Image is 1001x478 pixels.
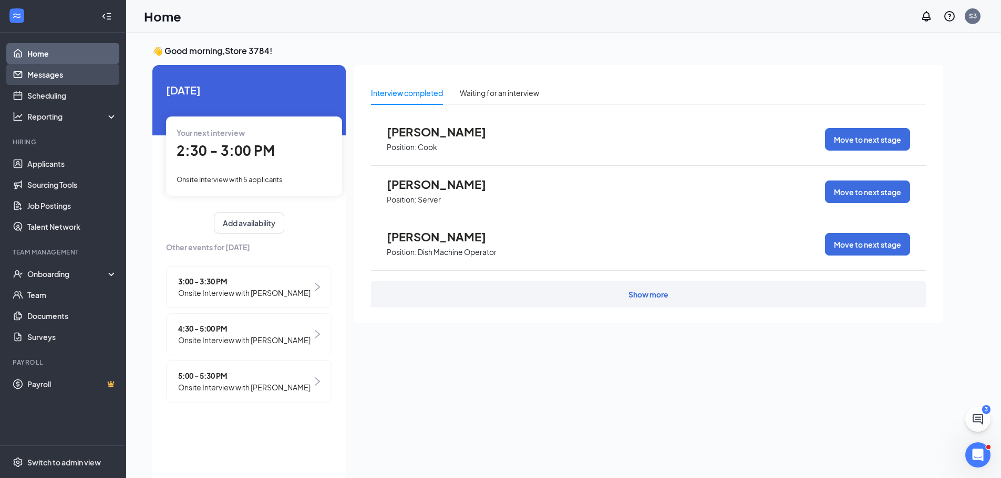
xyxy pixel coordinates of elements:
[825,128,910,151] button: Move to next stage
[27,284,117,305] a: Team
[27,269,108,279] div: Onboarding
[27,326,117,347] a: Surveys
[178,287,311,299] span: Onsite Interview with [PERSON_NAME]
[387,195,417,205] p: Position:
[12,10,22,21] svg: WorkstreamLogo
[27,457,101,468] div: Switch to admin view
[166,241,332,253] span: Other events for [DATE]
[965,442,990,468] iframe: Intercom live chat
[27,305,117,326] a: Documents
[920,10,933,23] svg: Notifications
[152,45,943,57] h3: 👋 Good morning, Store 3784 !
[972,413,984,426] svg: ChatActive
[144,7,181,25] h1: Home
[27,153,117,174] a: Applicants
[27,111,118,122] div: Reporting
[460,87,539,99] div: Waiting for an interview
[178,323,311,334] span: 4:30 - 5:00 PM
[178,370,311,381] span: 5:00 - 5:30 PM
[178,381,311,393] span: Onsite Interview with [PERSON_NAME]
[13,358,115,367] div: Payroll
[13,457,23,468] svg: Settings
[825,180,910,203] button: Move to next stage
[27,174,117,195] a: Sourcing Tools
[27,216,117,237] a: Talent Network
[101,11,112,22] svg: Collapse
[418,195,441,205] p: Server
[27,374,117,395] a: PayrollCrown
[943,10,956,23] svg: QuestionInfo
[825,233,910,256] button: Move to next stage
[177,128,245,137] span: Your next interview
[178,275,311,287] span: 3:00 - 3:30 PM
[214,213,284,233] button: Add availability
[628,289,668,300] div: Show more
[166,82,332,98] span: [DATE]
[178,334,311,346] span: Onsite Interview with [PERSON_NAME]
[13,111,23,122] svg: Analysis
[177,142,275,159] span: 2:30 - 3:00 PM
[969,12,977,20] div: S3
[27,43,117,64] a: Home
[371,87,443,99] div: Interview completed
[27,64,117,85] a: Messages
[965,407,990,432] button: ChatActive
[13,269,23,279] svg: UserCheck
[13,248,115,257] div: Team Management
[177,175,283,184] span: Onsite Interview with 5 applicants
[982,405,990,414] div: 3
[387,247,417,257] p: Position:
[418,142,437,152] p: Cook
[387,125,502,139] span: [PERSON_NAME]
[27,85,117,106] a: Scheduling
[13,137,115,146] div: Hiring
[387,177,502,191] span: [PERSON_NAME]
[387,142,417,152] p: Position:
[418,247,497,257] p: Dish Machine Operator
[27,195,117,216] a: Job Postings
[387,230,502,243] span: [PERSON_NAME]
